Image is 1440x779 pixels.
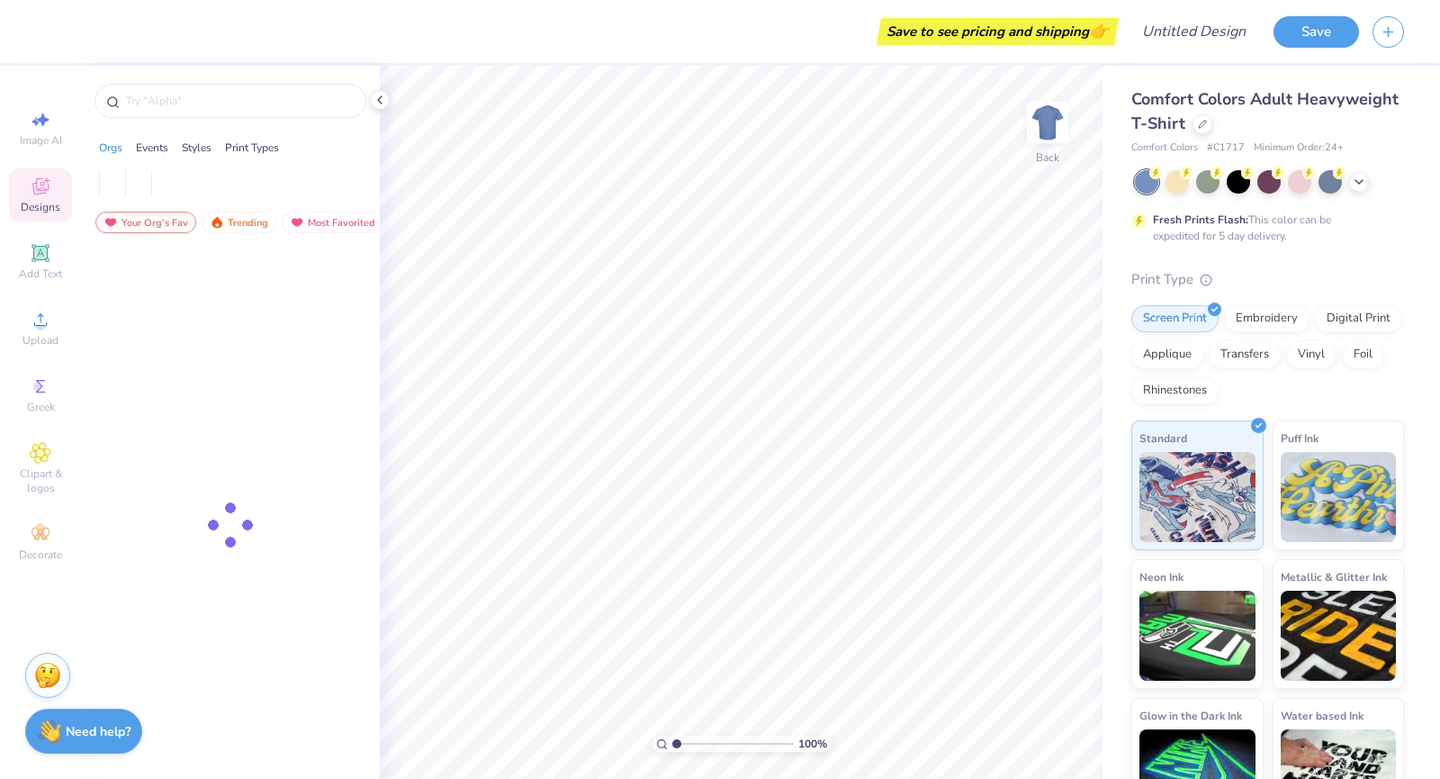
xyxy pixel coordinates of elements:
[1030,104,1066,140] img: Back
[27,400,55,414] span: Greek
[1273,16,1359,48] button: Save
[1139,591,1255,681] img: Neon Ink
[1224,305,1309,332] div: Embroidery
[182,140,211,156] div: Styles
[99,140,122,156] div: Orgs
[19,548,62,562] span: Decorate
[19,267,62,281] span: Add Text
[103,216,118,229] img: most_fav.gif
[1131,341,1203,368] div: Applique
[1131,269,1404,290] div: Print Type
[1281,452,1397,542] img: Puff Ink
[798,736,827,752] span: 100 %
[1281,429,1318,448] span: Puff Ink
[225,140,279,156] div: Print Types
[1286,341,1336,368] div: Vinyl
[1281,567,1387,586] span: Metallic & Glitter Ink
[1131,140,1198,156] span: Comfort Colors
[1139,452,1255,542] img: Standard
[1153,212,1374,244] div: This color can be expedited for 5 day delivery.
[202,212,276,233] div: Trending
[136,140,168,156] div: Events
[124,92,355,110] input: Try "Alpha"
[22,333,58,348] span: Upload
[1254,140,1344,156] span: Minimum Order: 24 +
[1139,567,1183,586] span: Neon Ink
[1131,88,1399,134] span: Comfort Colors Adult Heavyweight T-Shirt
[1207,140,1245,156] span: # C1717
[282,212,383,233] div: Most Favorited
[1139,706,1242,725] span: Glow in the Dark Ink
[1131,377,1219,404] div: Rhinestones
[1139,429,1187,448] span: Standard
[9,466,72,495] span: Clipart & logos
[1209,341,1281,368] div: Transfers
[1342,341,1384,368] div: Foil
[1153,213,1248,227] strong: Fresh Prints Flash:
[1036,149,1059,166] div: Back
[1131,305,1219,332] div: Screen Print
[66,723,130,740] strong: Need help?
[95,212,196,233] div: Your Org's Fav
[1281,591,1397,681] img: Metallic & Glitter Ink
[210,216,224,229] img: trending.gif
[290,216,304,229] img: most_fav.gif
[1281,706,1363,725] span: Water based Ink
[1315,305,1402,332] div: Digital Print
[21,200,60,214] span: Designs
[881,18,1114,45] div: Save to see pricing and shipping
[1128,14,1260,50] input: Untitled Design
[1089,20,1109,41] span: 👉
[20,133,62,148] span: Image AI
